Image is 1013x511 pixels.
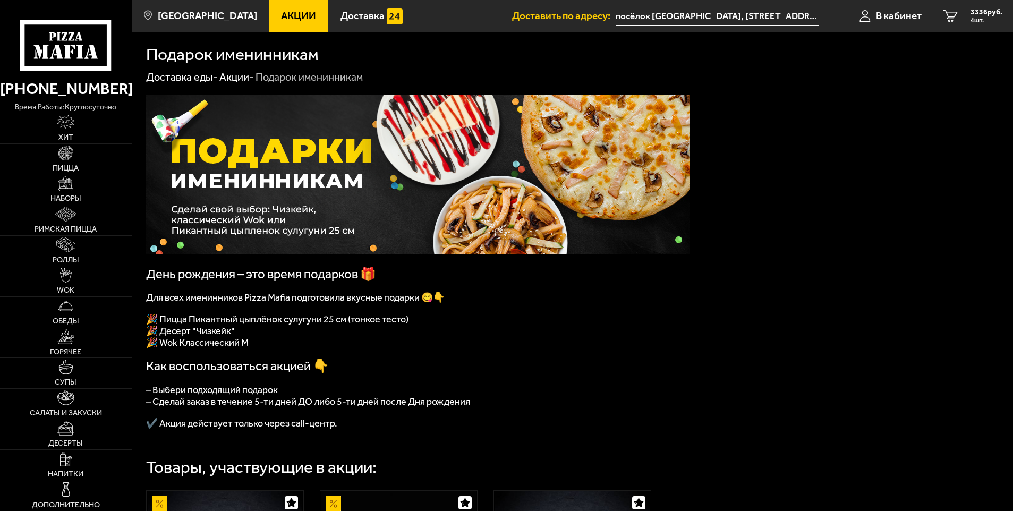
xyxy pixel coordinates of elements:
span: Горячее [50,348,81,356]
img: 1024x1024 [146,95,690,254]
span: – Выбери подходящий подарок [146,384,278,396]
span: Пицца [53,165,79,172]
span: 3336 руб. [971,8,1002,16]
span: 4 шт. [971,17,1002,23]
h1: Подарок именинникам [146,46,319,63]
span: – Сделай заказ в течение 5-ти дней ДО либо 5-ти дней после Дня рождения [146,396,470,407]
span: День рождения – это время подарков 🎁 [146,267,376,282]
span: Для всех именинников Pizza Mafia подготовила вкусные подарки 😋👇 [146,292,445,303]
span: В кабинет [876,11,922,21]
span: Супы [55,379,76,386]
span: Как воспользоваться акцией 👇 [146,359,329,373]
span: WOK [57,287,74,294]
span: 🎉 Десерт "Чизкейк" [146,325,235,337]
span: Доставить по адресу: [512,11,616,21]
span: Наборы [50,195,81,202]
span: Напитки [48,471,83,478]
span: Хит [58,134,73,141]
a: Акции- [219,71,254,83]
span: Римская пицца [35,226,97,233]
span: Доставка [340,11,385,21]
div: Товары, участвующие в акции: [146,459,377,476]
span: Обеды [53,318,79,325]
div: Подарок именинникам [256,71,363,84]
span: 🎉 Пицца Пикантный цыплёнок сулугуни 25 см (тонкое тесто) [146,313,408,325]
span: Десерты [48,440,83,447]
span: Салаты и закуски [30,410,102,417]
span: посёлок Парголово, улица Первого Мая, 107к6 [616,6,818,26]
input: Ваш адрес доставки [616,6,818,26]
span: Акции [281,11,316,21]
span: ✔️ Акция действует только через call-центр. [146,418,337,429]
span: [GEOGRAPHIC_DATA] [158,11,257,21]
span: 🎉 Wok Классический М [146,337,249,348]
span: Роллы [53,257,79,264]
a: Доставка еды- [146,71,218,83]
span: Дополнительно [32,501,100,509]
img: 15daf4d41897b9f0e9f617042186c801.svg [387,8,403,24]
